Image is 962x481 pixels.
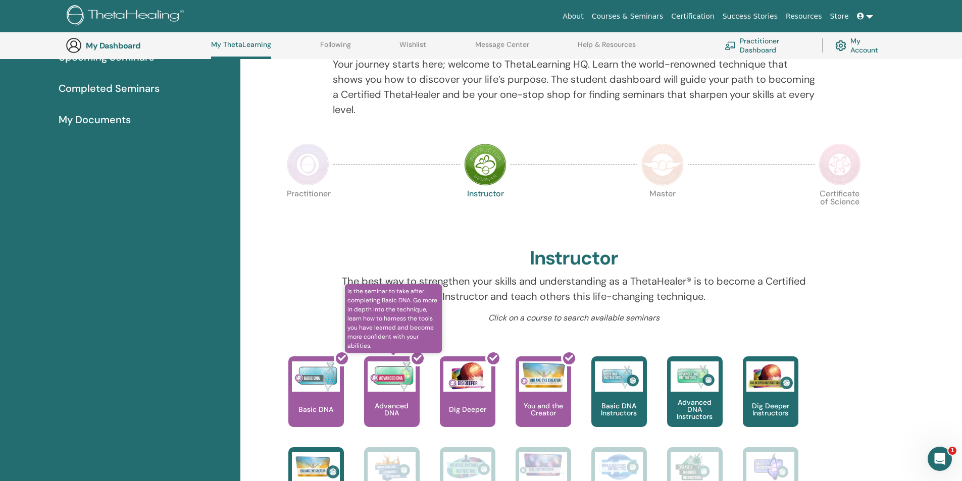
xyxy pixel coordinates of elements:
img: Instructor [464,143,507,186]
a: Courses & Seminars [588,7,668,26]
img: generic-user-icon.jpg [66,37,82,54]
a: Practitioner Dashboard [725,34,810,57]
img: Practitioner [287,143,329,186]
p: Practitioner [287,190,329,232]
img: Basic DNA Instructors [595,361,643,392]
p: Basic DNA Instructors [591,402,647,416]
p: Dig Deeper [445,406,490,413]
a: Resources [782,7,826,26]
a: Basic DNA Instructors Basic DNA Instructors [591,356,647,447]
a: My Account [835,34,886,57]
p: Dig Deeper Instructors [743,402,798,416]
a: Certification [667,7,718,26]
a: Store [826,7,853,26]
img: Advanced DNA [368,361,416,392]
p: The best way to strengthen your skills and understanding as a ThetaHealer® is to become a Certifi... [333,274,815,304]
p: Your journey starts here; welcome to ThetaLearning HQ. Learn the world-renowned technique that sh... [333,57,815,117]
a: Advanced DNA Instructors Advanced DNA Instructors [667,356,723,447]
img: cog.svg [835,38,846,54]
h2: Instructor [530,247,618,270]
h3: My Dashboard [86,41,187,50]
a: Dig Deeper Dig Deeper [440,356,495,447]
img: Dig Deeper Instructors [746,361,794,392]
img: Advanced DNA Instructors [671,361,719,392]
p: Instructor [464,190,507,232]
img: You and the Creator [519,361,567,389]
span: is the seminar to take after completing Basic DNA. Go more in depth into the technique, learn how... [345,284,442,353]
span: Completed Seminars [59,81,160,96]
p: You and the Creator [516,402,571,416]
span: My Documents [59,112,131,127]
span: 1 [948,447,956,455]
a: Dig Deeper Instructors Dig Deeper Instructors [743,356,798,447]
iframe: Intercom live chat [928,447,952,471]
img: Intuitive Child In Me Instructors [519,452,567,477]
a: Wishlist [399,40,426,57]
img: chalkboard-teacher.svg [725,41,736,49]
a: Following [320,40,351,57]
p: Advanced DNA Instructors [667,399,723,420]
p: Certificate of Science [819,190,861,232]
img: Master [641,143,684,186]
img: Dig Deeper [443,361,491,392]
p: Advanced DNA [364,402,420,416]
a: Basic DNA Basic DNA [288,356,344,447]
img: Certificate of Science [819,143,861,186]
a: Success Stories [719,7,782,26]
a: Message Center [475,40,529,57]
p: Master [641,190,684,232]
a: is the seminar to take after completing Basic DNA. Go more in depth into the technique, learn how... [364,356,420,447]
img: logo.png [67,5,187,28]
a: About [559,7,587,26]
a: Help & Resources [578,40,636,57]
p: Click on a course to search available seminars [333,312,815,324]
a: My ThetaLearning [211,40,271,59]
a: You and the Creator You and the Creator [516,356,571,447]
img: Basic DNA [292,361,340,392]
